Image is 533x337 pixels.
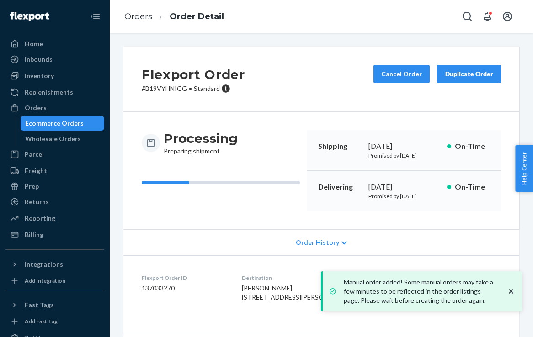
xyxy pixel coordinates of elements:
div: Add Integration [25,277,65,284]
button: Help Center [515,145,533,192]
a: Order Detail [170,11,224,21]
div: Inbounds [25,55,53,64]
a: Reporting [5,211,104,226]
span: • [189,84,192,92]
div: Replenishments [25,88,73,97]
p: Promised by [DATE] [368,192,440,200]
p: Delivering [318,182,361,192]
a: Replenishments [5,85,104,100]
a: Prep [5,179,104,194]
div: [DATE] [368,182,440,192]
div: Orders [25,103,47,112]
div: Preparing shipment [164,130,238,156]
a: Home [5,37,104,51]
dd: 137033270 [142,284,227,293]
a: Orders [124,11,152,21]
p: On-Time [455,182,490,192]
img: Flexport logo [10,12,49,21]
div: Ecommerce Orders [25,119,84,128]
div: Fast Tags [25,300,54,310]
dt: Destination [242,274,392,282]
a: Inventory [5,68,104,83]
div: Add Fast Tag [25,317,58,325]
button: Open notifications [478,7,496,26]
div: Home [25,39,43,48]
div: Prep [25,182,39,191]
h2: Flexport Order [142,65,245,84]
a: Add Fast Tag [5,316,104,327]
svg: close toast [506,287,516,296]
div: Wholesale Orders [25,134,81,143]
span: Order History [296,238,339,247]
div: Returns [25,197,49,206]
span: [PERSON_NAME] [STREET_ADDRESS][PERSON_NAME] [242,284,352,301]
button: Cancel Order [373,65,430,83]
button: Open account menu [498,7,517,26]
p: Promised by [DATE] [368,152,440,159]
button: Duplicate Order [437,65,501,83]
a: Ecommerce Orders [21,116,105,131]
a: Add Integration [5,275,104,286]
dt: Flexport Order ID [142,274,227,282]
button: Close Navigation [86,7,104,26]
p: Manual order added! Some manual orders may take a few minutes to be reflected in the order listin... [344,278,497,305]
a: Freight [5,163,104,178]
div: [DATE] [368,141,440,152]
div: Inventory [25,71,54,80]
p: On-Time [455,141,490,152]
button: Open Search Box [458,7,476,26]
div: Parcel [25,150,44,159]
div: Freight [25,166,47,175]
a: Parcel [5,147,104,162]
h3: Processing [164,130,238,147]
p: # B19VYHNIGG [142,84,245,93]
a: Wholesale Orders [21,132,105,146]
div: Duplicate Order [445,69,493,79]
div: Integrations [25,260,63,269]
a: Orders [5,100,104,115]
button: Fast Tags [5,298,104,312]
a: Billing [5,227,104,242]
button: Integrations [5,257,104,272]
p: Shipping [318,141,361,152]
div: Reporting [25,214,55,223]
a: Inbounds [5,52,104,67]
div: Billing [25,230,43,239]
span: Standard [194,84,220,92]
a: Returns [5,195,104,209]
ol: breadcrumbs [117,3,231,30]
